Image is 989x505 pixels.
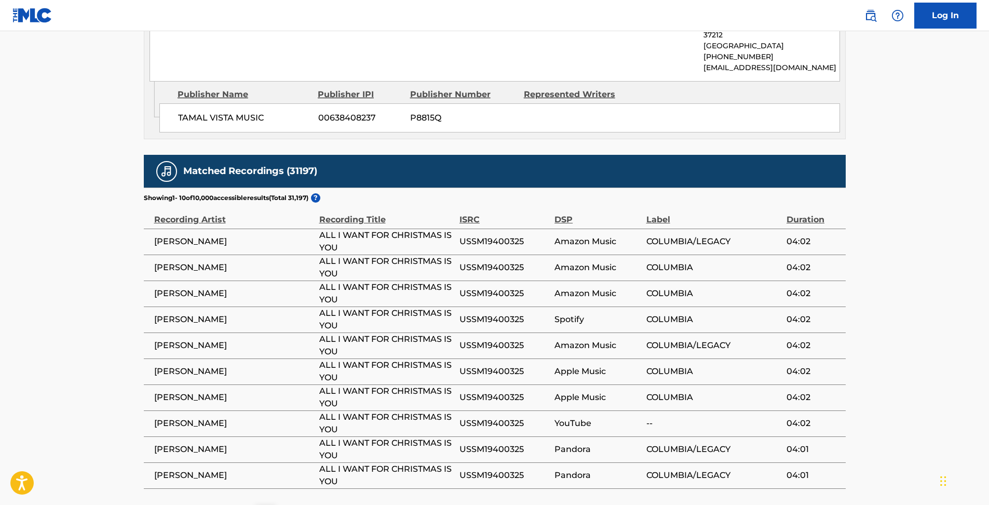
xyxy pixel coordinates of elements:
[524,88,630,101] div: Represented Writers
[554,443,641,456] span: Pandora
[914,3,977,29] a: Log In
[178,88,310,101] div: Publisher Name
[864,9,877,22] img: search
[703,62,839,73] p: [EMAIL_ADDRESS][DOMAIN_NAME]
[154,365,314,378] span: [PERSON_NAME]
[154,391,314,404] span: [PERSON_NAME]
[459,469,549,482] span: USSM19400325
[154,203,314,226] div: Recording Artist
[646,365,781,378] span: COLUMBIA
[646,203,781,226] div: Label
[319,203,454,226] div: Recording Title
[646,391,781,404] span: COLUMBIA
[12,8,52,23] img: MLC Logo
[154,469,314,482] span: [PERSON_NAME]
[319,385,454,410] span: ALL I WANT FOR CHRISTMAS IS YOU
[787,339,841,352] span: 04:02
[646,261,781,274] span: COLUMBIA
[459,235,549,248] span: USSM19400325
[319,333,454,358] span: ALL I WANT FOR CHRISTMAS IS YOU
[319,255,454,280] span: ALL I WANT FOR CHRISTMAS IS YOU
[554,235,641,248] span: Amazon Music
[311,193,320,203] span: ?
[319,437,454,462] span: ALL I WANT FOR CHRISTMAS IS YOU
[318,88,402,101] div: Publisher IPI
[459,261,549,274] span: USSM19400325
[703,41,839,51] p: [GEOGRAPHIC_DATA]
[646,443,781,456] span: COLUMBIA/LEGACY
[154,417,314,430] span: [PERSON_NAME]
[459,365,549,378] span: USSM19400325
[554,203,641,226] div: DSP
[459,391,549,404] span: USSM19400325
[554,339,641,352] span: Amazon Music
[319,307,454,332] span: ALL I WANT FOR CHRISTMAS IS YOU
[319,281,454,306] span: ALL I WANT FOR CHRISTMAS IS YOU
[178,112,310,124] span: TAMAL VISTA MUSIC
[459,203,549,226] div: ISRC
[160,165,173,178] img: Matched Recordings
[787,203,841,226] div: Duration
[646,287,781,300] span: COLUMBIA
[154,313,314,326] span: [PERSON_NAME]
[183,165,317,177] h5: Matched Recordings (31197)
[891,9,904,22] img: help
[937,455,989,505] iframe: Chat Widget
[459,339,549,352] span: USSM19400325
[646,417,781,430] span: --
[787,443,841,456] span: 04:01
[319,229,454,254] span: ALL I WANT FOR CHRISTMAS IS YOU
[319,463,454,488] span: ALL I WANT FOR CHRISTMAS IS YOU
[319,359,454,384] span: ALL I WANT FOR CHRISTMAS IS YOU
[646,469,781,482] span: COLUMBIA/LEGACY
[554,469,641,482] span: Pandora
[937,455,989,505] div: チャットウィジェット
[554,391,641,404] span: Apple Music
[144,193,308,203] p: Showing 1 - 10 of 10,000 accessible results (Total 31,197 )
[646,235,781,248] span: COLUMBIA/LEGACY
[940,466,946,497] div: ドラッグ
[554,313,641,326] span: Spotify
[646,313,781,326] span: COLUMBIA
[787,417,841,430] span: 04:02
[554,365,641,378] span: Apple Music
[787,261,841,274] span: 04:02
[703,51,839,62] p: [PHONE_NUMBER]
[410,112,516,124] span: P8815Q
[318,112,402,124] span: 00638408237
[787,365,841,378] span: 04:02
[154,235,314,248] span: [PERSON_NAME]
[860,5,881,26] a: Public Search
[459,443,549,456] span: USSM19400325
[154,443,314,456] span: [PERSON_NAME]
[554,261,641,274] span: Amazon Music
[887,5,908,26] div: Help
[154,287,314,300] span: [PERSON_NAME]
[319,411,454,436] span: ALL I WANT FOR CHRISTMAS IS YOU
[554,287,641,300] span: Amazon Music
[459,417,549,430] span: USSM19400325
[459,287,549,300] span: USSM19400325
[154,339,314,352] span: [PERSON_NAME]
[787,235,841,248] span: 04:02
[787,391,841,404] span: 04:02
[554,417,641,430] span: YouTube
[787,313,841,326] span: 04:02
[459,313,549,326] span: USSM19400325
[787,287,841,300] span: 04:02
[410,88,516,101] div: Publisher Number
[646,339,781,352] span: COLUMBIA/LEGACY
[787,469,841,482] span: 04:01
[154,261,314,274] span: [PERSON_NAME]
